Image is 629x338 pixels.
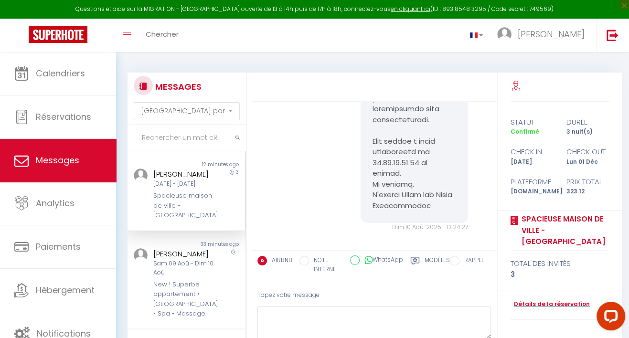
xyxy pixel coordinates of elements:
div: 33 minutes ago [186,241,245,248]
iframe: LiveChat chat widget [589,298,629,338]
img: Super Booking [29,26,87,43]
div: check in [504,146,560,158]
img: logout [607,29,618,41]
div: Spacieuse maison de ville - [GEOGRAPHIC_DATA] [153,191,215,220]
div: New ! Superbe appartement • [GEOGRAPHIC_DATA] • Spa • Massage [153,280,215,319]
h3: MESSAGES [153,76,202,97]
span: Messages [36,154,79,166]
div: [DATE] [504,158,560,167]
div: 3 nuit(s) [560,127,616,137]
img: ... [497,27,512,42]
div: total des invités [511,258,609,269]
div: [DOMAIN_NAME] [504,187,560,196]
span: Confirmé [511,127,539,136]
div: Plateforme [504,176,560,188]
div: [DATE] - [DATE] [153,180,215,189]
span: 1 [237,248,239,255]
div: statut [504,116,560,128]
div: check out [560,146,616,158]
div: 12 minutes ago [186,161,245,169]
label: RAPPEL [459,256,484,266]
a: Chercher [139,19,186,52]
a: ... [PERSON_NAME] [490,19,597,52]
label: NOTE INTERNE [309,256,343,274]
span: Hébergement [36,284,95,296]
div: Tapez votre message [257,284,491,307]
span: Analytics [36,197,75,209]
span: [PERSON_NAME] [518,28,585,40]
label: AIRBNB [267,256,292,266]
span: Réservations [36,111,91,123]
a: Détails de la réservation [511,300,590,309]
label: Modèles [425,256,450,275]
span: Chercher [146,29,179,39]
div: [PERSON_NAME] [153,169,215,180]
div: Dim 10 Aoû. 2025 - 13:24:27 [361,223,468,232]
label: WhatsApp [360,255,403,266]
div: Prix total [560,176,616,188]
div: 3 [511,269,609,280]
a: Spacieuse maison de ville - [GEOGRAPHIC_DATA] [518,213,609,247]
img: ... [134,169,148,182]
div: Lun 01 Déc [560,158,616,167]
span: Calendriers [36,67,85,79]
div: [PERSON_NAME] [153,248,215,260]
img: ... [134,248,148,262]
div: Sam 09 Aoû - Dim 10 Aoû [153,259,215,277]
span: Paiements [36,241,81,253]
div: durée [560,116,616,128]
input: Rechercher un mot clé [128,125,246,151]
span: 3 [236,169,239,176]
div: 323.12 [560,187,616,196]
a: en cliquant ici [391,5,430,13]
